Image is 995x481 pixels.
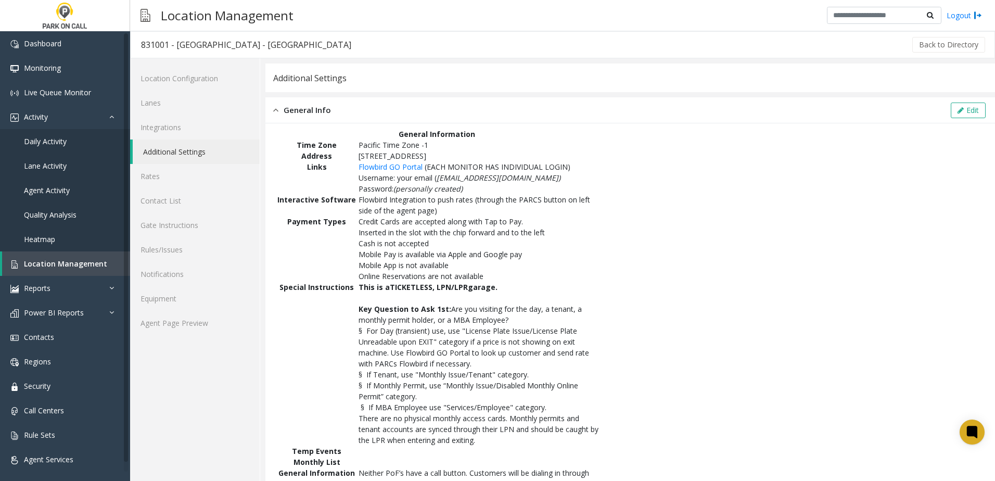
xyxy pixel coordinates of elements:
[24,185,70,195] span: Agent Activity
[24,63,61,73] span: Monitoring
[273,71,347,85] div: Additional Settings
[399,129,475,139] span: General Information
[10,358,19,366] img: 'icon'
[141,38,351,52] div: 831001 - [GEOGRAPHIC_DATA] - [GEOGRAPHIC_DATA]
[130,188,260,213] a: Contact List
[393,184,463,194] span: (personally created)
[10,383,19,391] img: 'icon'
[10,65,19,73] img: 'icon'
[24,39,61,48] span: Dashboard
[425,162,570,172] span: (EACH MONITOR HAS INDIVIDUAL LOGIN)
[359,151,426,161] span: [STREET_ADDRESS]
[974,10,982,21] img: logout
[24,454,73,464] span: Agent Services
[130,237,260,262] a: Rules/Issues
[359,282,497,292] span: This is a garage.
[130,311,260,335] a: Agent Page Preview
[359,217,545,237] span: Credit Cards are accepted along with Tap to Pay. Inserted in the slot with the chip forward and t...
[359,326,589,369] span: For Day (transient) use, use "License Plate Issue/License Plate Unreadable upon EXIT" category if...
[359,413,598,445] span: There are no physical monthly access cards. Monthly permits and tenant accounts are synced throug...
[279,282,354,292] span: Special Instructions
[24,283,50,293] span: Reports
[359,249,522,259] span: Mobile Pay is available via Apple and Google pay
[130,164,260,188] a: Rates
[10,432,19,440] img: 'icon'
[294,457,340,467] span: Monthly List
[390,282,468,292] span: TICKETLESS, LPN/LPR
[24,161,67,171] span: Lane Activity
[359,162,423,172] a: Flowbird GO Portal
[359,326,362,336] span: §
[24,87,91,97] span: Live Queue Monitor
[130,213,260,237] a: Gate Instructions
[10,334,19,342] img: 'icon'
[24,136,67,146] span: Daily Activity
[130,262,260,286] a: Notifications
[24,259,107,269] span: Location Management
[24,406,64,415] span: Call Centers
[24,381,50,391] span: Security
[130,115,260,140] a: Integrations
[359,304,451,314] span: Key Question to Ask 1st:
[359,140,428,150] span: Pacific Time Zone -1
[301,151,332,161] span: Address
[10,89,19,97] img: 'icon'
[10,260,19,269] img: 'icon'
[273,104,278,116] img: opened
[359,381,362,390] span: §
[361,402,364,412] span: §
[359,260,449,270] span: Mobile App is not available
[130,286,260,311] a: Equipment
[912,37,985,53] button: Back to Directory
[359,304,582,325] span: Are you visiting for the day, a tenant, a monthly permit holder, or a MBA Employee?
[277,195,356,205] span: Interactive Software
[278,468,355,478] span: General Information
[10,309,19,318] img: 'icon'
[359,370,362,379] span: §
[2,251,130,276] a: Location Management
[366,370,529,379] span: If Tenant, use "Monthly Issue/Tenant" category.
[437,173,560,183] span: [EMAIL_ADDRESS][DOMAIN_NAME])
[24,112,48,122] span: Activity
[141,3,150,28] img: pageIcon
[24,210,76,220] span: Quality Analysis
[24,332,54,342] span: Contacts
[947,10,982,21] a: Logout
[359,238,429,248] span: Cash is not accepted
[133,140,260,164] a: Additional Settings
[10,113,19,122] img: 'icon'
[359,381,578,401] span: If Monthly Permit, use “Monthly Issue/Disabled Monthly Online Permit” category.
[359,184,393,194] span: Password:
[10,456,19,464] img: 'icon'
[951,103,986,118] button: Edit
[368,402,546,412] span: If MBA Employee use "Services/Employee" category.
[10,407,19,415] img: 'icon'
[297,140,337,150] span: Time Zone
[292,446,341,456] span: Temp Events
[24,234,55,244] span: Heatmap
[24,357,51,366] span: Regions
[10,285,19,293] img: 'icon'
[24,430,55,440] span: Rule Sets
[359,271,483,281] span: Online Reservations are not available
[307,162,327,172] span: Links
[284,104,331,116] span: General Info
[359,195,590,216] span: Flowbird Integration to push rates (through the PARCS button on left side of the agent page)
[287,217,346,226] span: Payment Types
[24,308,84,318] span: Power BI Reports
[156,3,299,28] h3: Location Management
[359,173,437,183] span: Username: your email (
[130,91,260,115] a: Lanes
[10,40,19,48] img: 'icon'
[130,66,260,91] a: Location Configuration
